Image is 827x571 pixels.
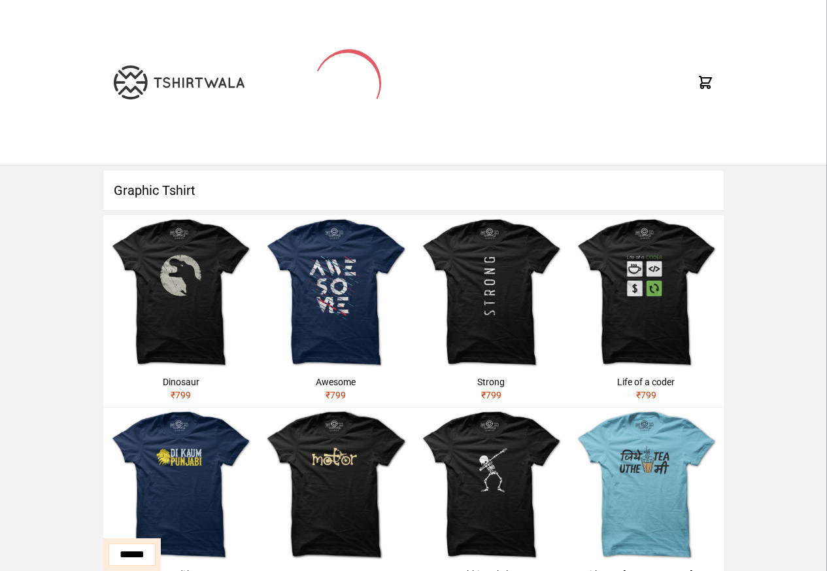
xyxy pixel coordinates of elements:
[263,375,408,389] div: Awesome
[569,215,724,370] img: life-of-a-coder.jpg
[258,407,413,562] img: motor.jpg
[258,215,413,370] img: awesome.jpg
[109,375,253,389] div: Dinosaur
[569,407,724,562] img: jithe-tea-uthe-me.jpg
[103,407,258,562] img: shera-di-kaum-punjabi-1.jpg
[414,215,569,407] a: Strong₹799
[103,215,258,370] img: dinosaur.jpg
[414,215,569,370] img: strong.jpg
[103,171,724,210] h1: Graphic Tshirt
[636,390,656,400] span: ₹ 799
[326,390,346,400] span: ₹ 799
[114,65,245,99] img: TW-LOGO-400-104.png
[103,215,258,407] a: Dinosaur₹799
[414,407,569,562] img: skeleton-dabbing.jpg
[574,375,718,389] div: Life of a coder
[569,215,724,407] a: Life of a coder₹799
[481,390,501,400] span: ₹ 799
[419,375,564,389] div: Strong
[171,390,191,400] span: ₹ 799
[258,215,413,407] a: Awesome₹799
